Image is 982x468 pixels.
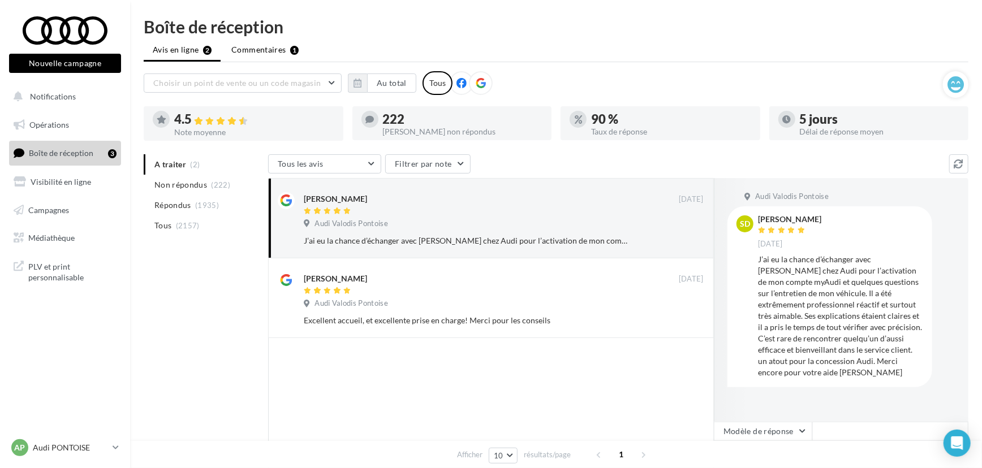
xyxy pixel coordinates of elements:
[679,194,704,205] span: [DATE]
[195,201,219,210] span: (1935)
[108,149,117,158] div: 3
[348,73,416,93] button: Au total
[800,113,960,125] div: 5 jours
[758,254,923,378] div: J’ai eu la chance d’échanger avec [PERSON_NAME] chez Audi pour l’activation de mon compte myAudi ...
[613,445,631,463] span: 1
[29,120,69,129] span: Opérations
[7,141,123,165] a: Boîte de réception3
[7,170,123,194] a: Visibilité en ligne
[591,113,751,125] div: 90 %
[28,233,75,242] span: Médiathèque
[31,177,91,187] span: Visibilité en ligne
[9,437,121,458] a: AP Audi PONTOISE
[144,73,342,93] button: Choisir un point de vente ou un code magasin
[28,205,69,214] span: Campagnes
[7,85,119,109] button: Notifications
[7,226,123,250] a: Médiathèque
[174,128,334,136] div: Note moyenne
[153,78,321,88] span: Choisir un point de vente ou un code magasin
[494,451,503,460] span: 10
[7,113,123,137] a: Opérations
[385,154,471,174] button: Filtrer par note
[944,430,971,457] div: Open Intercom Messenger
[154,179,207,190] span: Non répondus
[231,44,286,55] span: Commentaires
[290,46,299,55] div: 1
[315,298,388,309] span: Audi Valodis Pontoise
[33,442,108,453] p: Audi PONTOISE
[457,449,483,460] span: Afficher
[15,442,25,453] span: AP
[740,218,750,229] span: sD
[304,315,630,326] div: Excellent accueil, et excellente prise en charge! Merci pour les conseils
[383,113,543,125] div: 222
[758,215,821,223] div: [PERSON_NAME]
[489,448,518,463] button: 10
[423,71,453,95] div: Tous
[176,221,200,230] span: (2157)
[212,180,231,189] span: (222)
[367,73,416,93] button: Au total
[315,219,388,229] span: Audi Valodis Pontoise
[714,422,812,441] button: Modèle de réponse
[278,159,324,168] span: Tous les avis
[591,128,751,136] div: Taux de réponse
[30,92,76,101] span: Notifications
[154,220,171,231] span: Tous
[800,128,960,136] div: Délai de réponse moyen
[524,449,571,460] span: résultats/page
[755,192,829,202] span: Audi Valodis Pontoise
[304,273,367,284] div: [PERSON_NAME]
[383,128,543,136] div: [PERSON_NAME] non répondus
[154,200,191,211] span: Répondus
[268,154,381,174] button: Tous les avis
[9,54,121,73] button: Nouvelle campagne
[758,239,783,249] span: [DATE]
[28,259,117,283] span: PLV et print personnalisable
[304,235,630,246] div: J’ai eu la chance d’échanger avec [PERSON_NAME] chez Audi pour l’activation de mon compte myAudi ...
[144,18,968,35] div: Boîte de réception
[174,113,334,126] div: 4.5
[304,193,367,205] div: [PERSON_NAME]
[7,254,123,288] a: PLV et print personnalisable
[29,148,93,158] span: Boîte de réception
[679,274,704,284] span: [DATE]
[7,198,123,222] a: Campagnes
